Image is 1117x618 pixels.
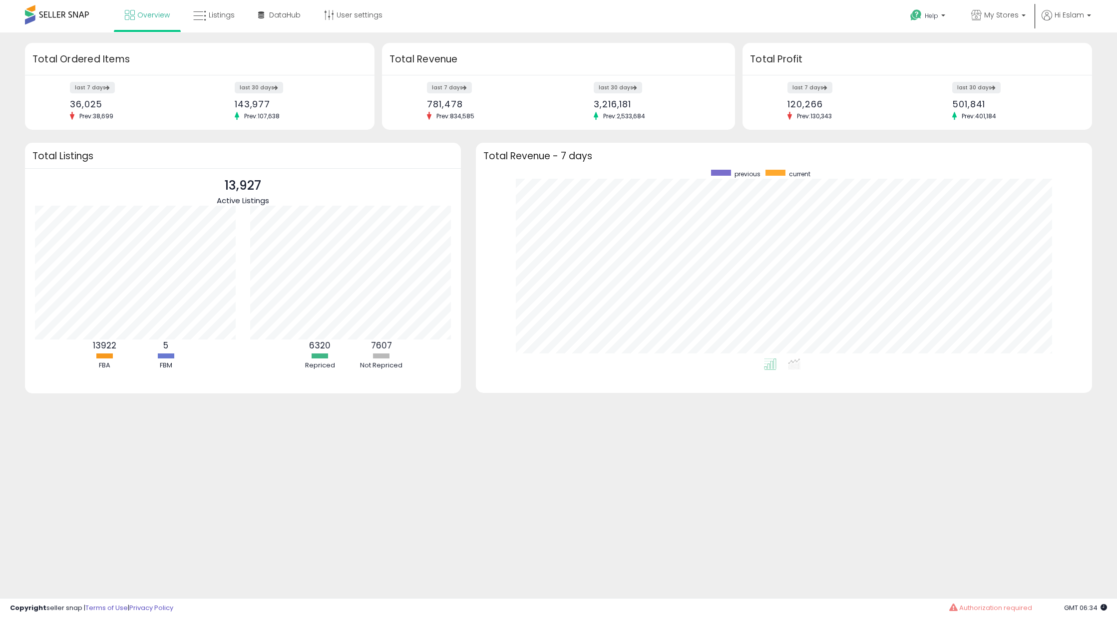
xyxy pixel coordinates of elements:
span: current [789,170,810,178]
label: last 7 days [427,82,472,93]
span: Hi Eslam [1055,10,1084,20]
span: Active Listings [217,195,269,206]
div: 501,841 [952,99,1075,109]
p: 13,927 [217,176,269,195]
div: Not Repriced [352,361,411,370]
h3: Total Listings [32,152,453,160]
h3: Total Revenue - 7 days [483,152,1085,160]
label: last 30 days [594,82,642,93]
label: last 7 days [787,82,832,93]
span: Overview [137,10,170,20]
div: Repriced [290,361,350,370]
label: last 7 days [70,82,115,93]
span: Prev: 2,533,684 [598,112,650,120]
h3: Total Ordered Items [32,52,367,66]
div: 36,025 [70,99,192,109]
span: Help [925,11,938,20]
div: 781,478 [427,99,551,109]
span: previous [735,170,760,178]
label: last 30 days [235,82,283,93]
i: Get Help [910,9,922,21]
div: FBA [74,361,134,370]
b: 5 [163,339,168,351]
span: Prev: 834,585 [431,112,479,120]
div: 143,977 [235,99,357,109]
div: 120,266 [787,99,910,109]
span: Listings [209,10,235,20]
b: 13922 [93,339,116,351]
span: DataHub [269,10,301,20]
h3: Total Revenue [389,52,728,66]
span: Prev: 107,638 [239,112,285,120]
a: Help [902,1,955,32]
span: My Stores [984,10,1019,20]
div: 3,216,181 [594,99,718,109]
span: Prev: 401,184 [957,112,1001,120]
b: 7607 [371,339,392,351]
b: 6320 [309,339,331,351]
h3: Total Profit [750,52,1085,66]
label: last 30 days [952,82,1001,93]
span: Prev: 38,699 [74,112,118,120]
a: Hi Eslam [1042,10,1091,32]
div: FBM [136,361,196,370]
span: Prev: 130,343 [792,112,837,120]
